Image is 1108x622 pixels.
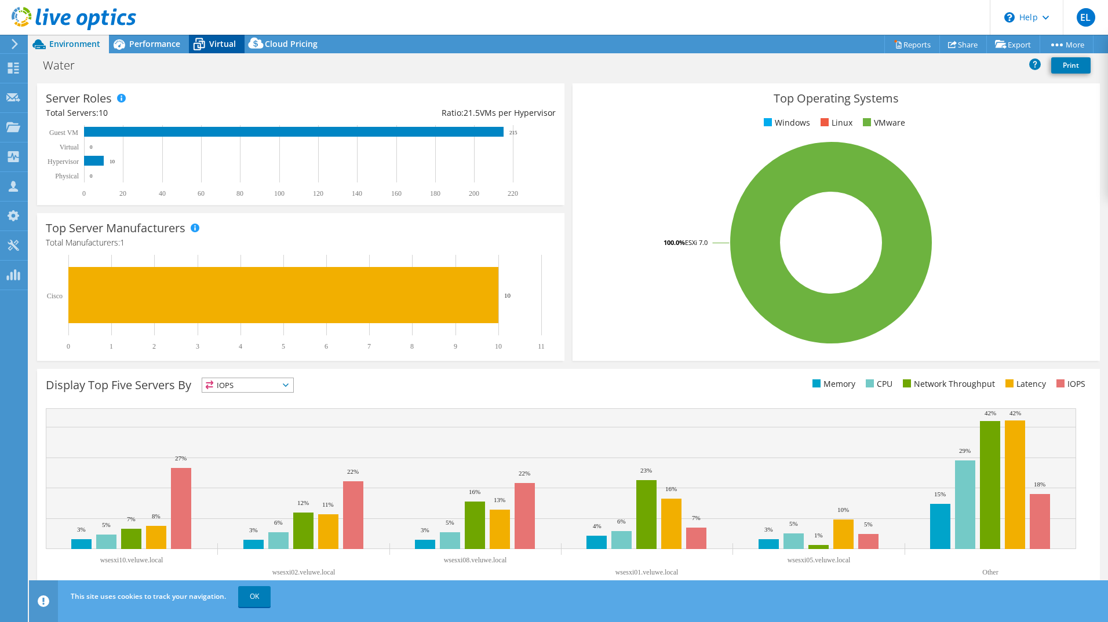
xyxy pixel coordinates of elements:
text: 3% [764,526,773,533]
text: 6% [617,518,626,525]
text: Guest VM [49,129,78,137]
li: IOPS [1054,378,1085,390]
text: Hypervisor [48,158,79,166]
text: 29% [959,447,971,454]
a: Print [1051,57,1091,74]
text: 140 [352,189,362,197]
tspan: 100.0% [664,238,685,247]
li: Linux [818,116,852,129]
text: 6% [274,519,283,526]
text: 80 [236,189,243,197]
text: 3 [196,342,199,350]
text: 5 [282,342,285,350]
text: 7% [127,515,136,522]
text: 27% [175,455,187,462]
text: 180 [430,189,440,197]
svg: \n [1004,12,1015,23]
text: 1 [110,342,113,350]
text: wsesxi05.veluwe.local [788,556,851,564]
text: 16% [469,488,480,495]
h4: Total Manufacturers: [46,236,556,249]
text: 20 [119,189,126,197]
text: 60 [198,189,205,197]
text: 0 [90,173,93,179]
text: 0 [67,342,70,350]
span: 10 [99,107,108,118]
text: 8 [410,342,414,350]
text: 5% [446,519,454,526]
text: wsesxi08.veluwe.local [444,556,507,564]
a: OK [238,586,271,607]
text: 0 [90,144,93,150]
text: wsesxi10.veluwe.local [100,556,163,564]
text: 6 [325,342,328,350]
text: 120 [313,189,323,197]
span: Environment [49,38,100,49]
li: Network Throughput [900,378,995,390]
li: CPU [863,378,892,390]
text: 10 [495,342,502,350]
text: Other [982,568,998,576]
li: VMware [860,116,905,129]
text: 9 [454,342,457,350]
text: 42% [985,409,996,416]
span: 1 [120,237,125,248]
span: 21.5 [464,107,480,118]
text: 215 [509,130,517,136]
a: Share [939,35,987,53]
text: 11 [538,342,545,350]
text: 22% [519,470,530,477]
li: Latency [1003,378,1046,390]
text: 3% [421,526,429,533]
text: 13% [494,496,505,503]
a: More [1040,35,1094,53]
text: 5% [789,520,798,527]
span: This site uses cookies to track your navigation. [71,591,226,601]
text: 2 [152,342,156,350]
text: 160 [391,189,402,197]
li: Memory [810,378,855,390]
text: 10 [504,292,511,299]
text: 12% [297,499,309,506]
span: Performance [129,38,180,49]
text: 5% [102,521,111,528]
text: 1% [814,532,823,539]
span: IOPS [202,378,293,392]
text: 40 [159,189,166,197]
text: 4% [593,522,602,529]
text: 18% [1034,481,1045,488]
span: Cloud Pricing [265,38,318,49]
text: 3% [77,526,86,533]
div: Total Servers: [46,107,301,119]
text: 10 [110,159,115,164]
div: Ratio: VMs per Hypervisor [301,107,556,119]
text: 0 [82,189,86,197]
text: 42% [1009,409,1021,416]
text: 7 [367,342,371,350]
span: EL [1077,8,1095,27]
text: 22% [347,468,359,475]
a: Export [986,35,1040,53]
tspan: ESXi 7.0 [685,238,708,247]
text: 4 [239,342,242,350]
text: 3% [249,526,258,533]
h3: Top Operating Systems [581,92,1091,105]
h3: Top Server Manufacturers [46,222,185,235]
text: 23% [640,467,652,474]
text: 11% [322,501,334,508]
h1: Water [38,59,93,72]
text: 200 [469,189,479,197]
a: Reports [884,35,940,53]
text: 16% [665,485,677,492]
text: 5% [864,521,873,528]
text: 8% [152,513,161,519]
text: Virtual [60,143,79,151]
text: Cisco [47,292,63,300]
text: wsesxi01.veluwe.local [615,568,679,576]
text: Physical [55,172,79,180]
text: 220 [508,189,518,197]
text: 10% [837,506,849,513]
h3: Server Roles [46,92,112,105]
span: Virtual [209,38,236,49]
li: Windows [761,116,810,129]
